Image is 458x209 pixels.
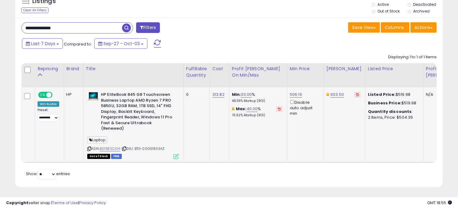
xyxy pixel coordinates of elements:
[64,41,92,47] span: Compared to:
[368,92,396,97] b: Listed Price:
[39,92,46,98] span: ON
[87,92,179,158] div: ASIN:
[67,66,81,72] div: Brand
[368,92,419,97] div: $519.98
[67,92,78,97] div: HP
[38,108,59,122] div: Preset:
[6,200,28,206] strong: Copyright
[368,100,419,106] div: $519.98
[6,200,106,206] div: seller snap | |
[413,9,430,14] label: Archived
[413,2,436,7] label: Deactivated
[290,99,319,116] div: Disable auto adjust min
[136,22,160,33] button: Filters
[100,146,121,151] a: B0FB5SCZH1
[86,66,181,72] div: Title
[52,200,78,206] a: Terms of Use
[232,66,285,78] div: Profit [PERSON_NAME] on Min/Max
[38,66,61,72] div: Repricing
[232,92,283,103] div: %
[52,92,61,98] span: OFF
[101,92,175,133] b: HP EliteBook 845 G8 Touchscreen Business Laptop AMD Ryzen 7 PRO 5850U, 32GB RAM, 1TB SSD, 14" FHD...
[186,92,205,97] div: 0
[290,92,302,98] a: 506.16
[368,100,402,106] b: Business Price:
[368,115,419,120] div: 2 Items, Price: $504.39
[212,66,227,72] div: Cost
[236,106,247,112] b: Max:
[410,22,437,33] button: Actions
[290,66,321,72] div: Min Price
[79,200,106,206] a: Privacy Policy
[87,154,110,159] span: All listings that are currently out of stock and unavailable for purchase on Amazon
[368,109,419,114] div: :
[377,2,389,7] label: Active
[427,200,452,206] span: 2025-10-11 18:55 GMT
[87,92,99,101] img: 413yAA1FXJL._SL40_.jpg
[381,22,409,33] button: Columns
[330,92,344,98] a: 603.50
[368,109,412,114] b: Quantity discounts
[326,66,363,72] div: [PERSON_NAME]
[368,66,421,72] div: Listed Price
[121,146,165,151] span: | SKU: BTG-00061833AZ
[229,63,287,87] th: The percentage added to the cost of goods (COGS) that forms the calculator for Min & Max prices.
[94,38,147,49] button: Sep-27 - Oct-03
[388,54,437,60] div: Displaying 1 to 1 of 1 items
[348,22,380,33] button: Save View
[26,171,70,177] span: Show: entries
[21,7,49,13] div: Clear All Filters
[232,106,283,117] div: %
[232,113,283,117] p: 76.92% Markup (ROI)
[241,92,252,98] a: 30.00
[232,92,241,97] b: Min:
[186,66,207,78] div: Fulfillable Quantity
[111,154,122,159] span: FBM
[232,99,283,103] p: 48.39% Markup (ROI)
[385,24,404,31] span: Columns
[38,101,59,107] div: Win BuyBox
[247,106,258,112] a: 40.00
[377,9,400,14] label: Out of Stock
[87,136,107,143] span: Laptop
[31,41,55,47] span: Last 7 Days
[103,41,140,47] span: Sep-27 - Oct-03
[212,92,225,98] a: 313.82
[22,38,63,49] button: Last 7 Days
